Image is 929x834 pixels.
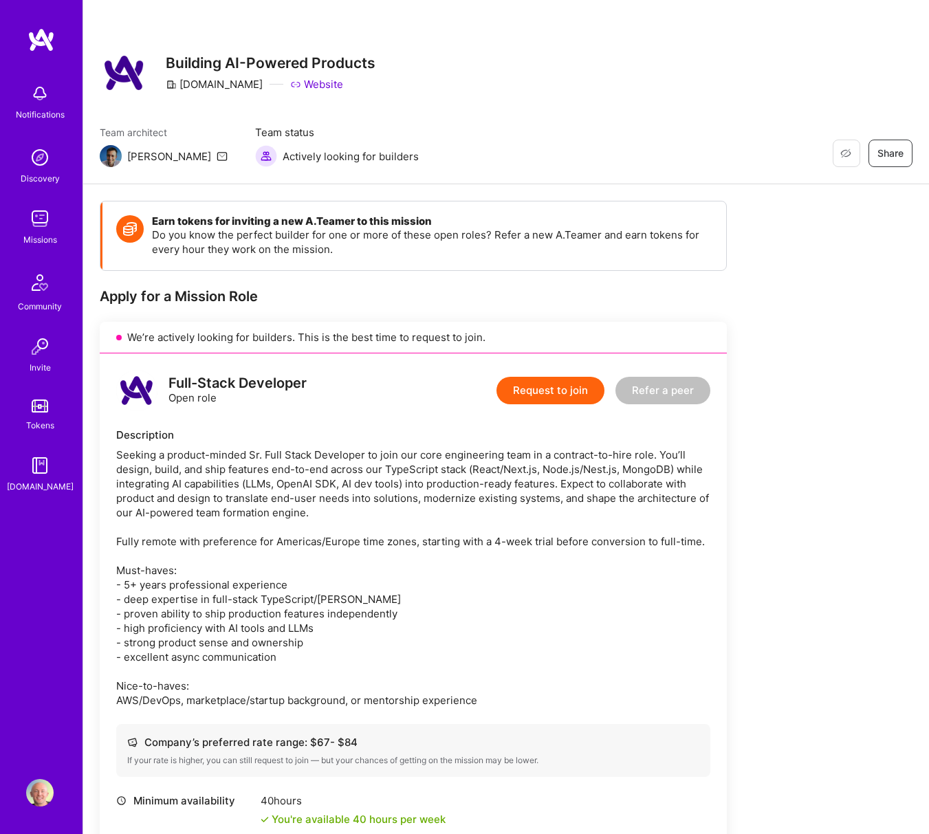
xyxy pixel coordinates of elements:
img: Invite [26,333,54,360]
i: icon Clock [116,795,127,806]
img: User Avatar [26,779,54,806]
div: [DOMAIN_NAME] [166,77,263,91]
img: logo [116,370,157,411]
img: logo [28,28,55,52]
div: Tokens [26,418,54,432]
button: Refer a peer [615,377,710,404]
button: Share [868,140,912,167]
img: discovery [26,144,54,171]
div: Minimum availability [116,793,254,808]
a: Website [290,77,343,91]
button: Request to join [496,377,604,404]
p: Do you know the perfect builder for one or more of these open roles? Refer a new A.Teamer and ear... [152,228,712,256]
img: Team Architect [100,145,122,167]
img: teamwork [26,205,54,232]
div: Seeking a product-minded Sr. Full Stack Developer to join our core engineering team in a contract... [116,448,710,707]
span: Actively looking for builders [283,149,419,164]
div: Discovery [21,171,60,186]
div: We’re actively looking for builders. This is the best time to request to join. [100,322,727,353]
div: 40 hours [261,793,446,808]
i: icon CompanyGray [166,79,177,90]
div: Company’s preferred rate range: $ 67 - $ 84 [127,735,699,749]
h4: Earn tokens for inviting a new A.Teamer to this mission [152,215,712,228]
div: Missions [23,232,57,247]
div: You're available 40 hours per week [261,812,446,826]
div: [PERSON_NAME] [127,149,211,164]
i: icon Mail [217,151,228,162]
h3: Building AI-Powered Products [166,54,375,72]
span: Team architect [100,125,228,140]
img: Token icon [116,215,144,243]
div: Invite [30,360,51,375]
div: [DOMAIN_NAME] [7,479,74,494]
div: Full-Stack Developer [168,376,307,391]
div: If your rate is higher, you can still request to join — but your chances of getting on the missio... [127,755,699,766]
a: User Avatar [23,779,57,806]
div: Community [18,299,62,314]
img: tokens [32,399,48,413]
i: icon Check [261,815,269,824]
img: Actively looking for builders [255,145,277,167]
i: icon Cash [127,737,138,747]
img: Company Logo [100,48,149,98]
img: bell [26,80,54,107]
i: icon EyeClosed [840,148,851,159]
div: Open role [168,376,307,405]
span: Share [877,146,904,160]
img: Community [23,266,56,299]
div: Apply for a Mission Role [100,287,727,305]
div: Notifications [16,107,65,122]
div: Description [116,428,710,442]
span: Team status [255,125,419,140]
img: guide book [26,452,54,479]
